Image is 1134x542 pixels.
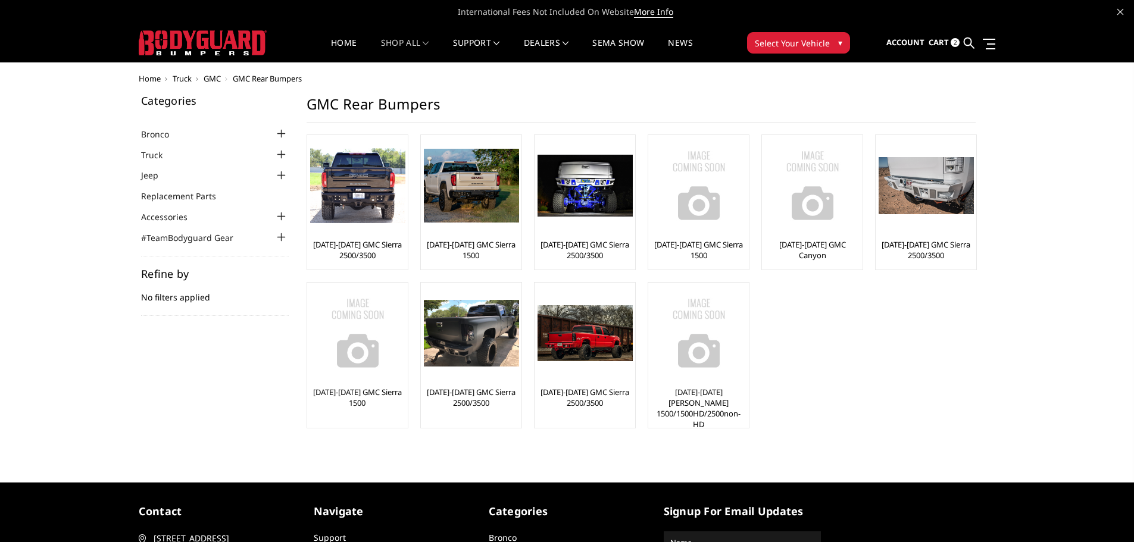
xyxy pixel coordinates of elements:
[765,138,860,233] img: No Image
[233,73,302,84] span: GMC Rear Bumpers
[538,239,632,261] a: [DATE]-[DATE] GMC Sierra 2500/3500
[173,73,192,84] a: Truck
[141,268,289,316] div: No filters applied
[651,286,746,381] a: No Image
[141,231,248,244] a: #TeamBodyguard Gear
[664,503,821,519] h5: signup for email updates
[331,39,357,62] a: Home
[310,239,405,261] a: [DATE]-[DATE] GMC Sierra 2500/3500
[307,95,976,123] h1: GMC Rear Bumpers
[314,503,471,519] h5: Navigate
[929,27,960,59] a: Cart 2
[453,39,500,62] a: Support
[838,36,842,49] span: ▾
[879,239,973,261] a: [DATE]-[DATE] GMC Sierra 2500/3500
[651,239,746,261] a: [DATE]-[DATE] GMC Sierra 1500
[538,387,632,408] a: [DATE]-[DATE] GMC Sierra 2500/3500
[651,138,746,233] a: No Image
[310,387,405,408] a: [DATE]-[DATE] GMC Sierra 1500
[424,239,518,261] a: [DATE]-[DATE] GMC Sierra 1500
[141,149,177,161] a: Truck
[139,73,161,84] a: Home
[141,211,202,223] a: Accessories
[424,387,518,408] a: [DATE]-[DATE] GMC Sierra 2500/3500
[141,95,289,106] h5: Categories
[747,32,850,54] button: Select Your Vehicle
[755,37,830,49] span: Select Your Vehicle
[204,73,221,84] a: GMC
[929,37,949,48] span: Cart
[139,30,267,55] img: BODYGUARD BUMPERS
[886,27,924,59] a: Account
[141,128,184,140] a: Bronco
[765,239,860,261] a: [DATE]-[DATE] GMC Canyon
[524,39,569,62] a: Dealers
[139,503,296,519] h5: contact
[651,387,746,430] a: [DATE]-[DATE] [PERSON_NAME] 1500/1500HD/2500non-HD
[634,6,673,18] a: More Info
[651,138,746,233] img: No Image
[592,39,644,62] a: SEMA Show
[886,37,924,48] span: Account
[381,39,429,62] a: shop all
[951,38,960,47] span: 2
[489,503,646,519] h5: Categories
[141,268,289,279] h5: Refine by
[141,169,173,181] a: Jeep
[310,286,405,381] a: No Image
[668,39,692,62] a: News
[651,286,746,381] img: No Image
[141,190,231,202] a: Replacement Parts
[310,286,405,381] img: No Image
